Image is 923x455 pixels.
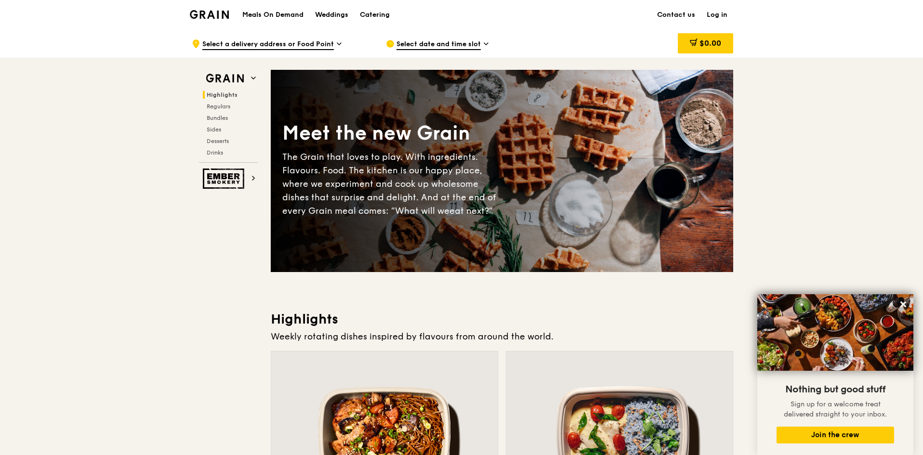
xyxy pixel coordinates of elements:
span: Desserts [207,138,229,144]
button: Join the crew [777,427,894,443]
a: Weddings [309,0,354,29]
div: Catering [360,0,390,29]
h3: Highlights [271,311,733,328]
span: Regulars [207,103,230,110]
div: Weekly rotating dishes inspired by flavours from around the world. [271,330,733,343]
span: Select a delivery address or Food Point [202,39,334,50]
div: Weddings [315,0,348,29]
a: Log in [701,0,733,29]
img: Grain [190,10,229,19]
a: Contact us [651,0,701,29]
span: Sign up for a welcome treat delivered straight to your inbox. [784,400,887,418]
span: eat next?” [449,206,493,216]
span: Highlights [207,91,237,98]
div: Meet the new Grain [282,120,502,146]
span: Sides [207,126,221,133]
span: Drinks [207,149,223,156]
span: Select date and time slot [396,39,481,50]
span: Bundles [207,115,228,121]
img: DSC07876-Edit02-Large.jpeg [757,294,913,371]
a: Catering [354,0,396,29]
div: The Grain that loves to play. With ingredients. Flavours. Food. The kitchen is our happy place, w... [282,150,502,218]
span: Nothing but good stuff [785,384,885,395]
button: Close [896,297,911,312]
h1: Meals On Demand [242,10,303,20]
img: Grain web logo [203,70,247,87]
span: $0.00 [699,39,721,48]
img: Ember Smokery web logo [203,169,247,189]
